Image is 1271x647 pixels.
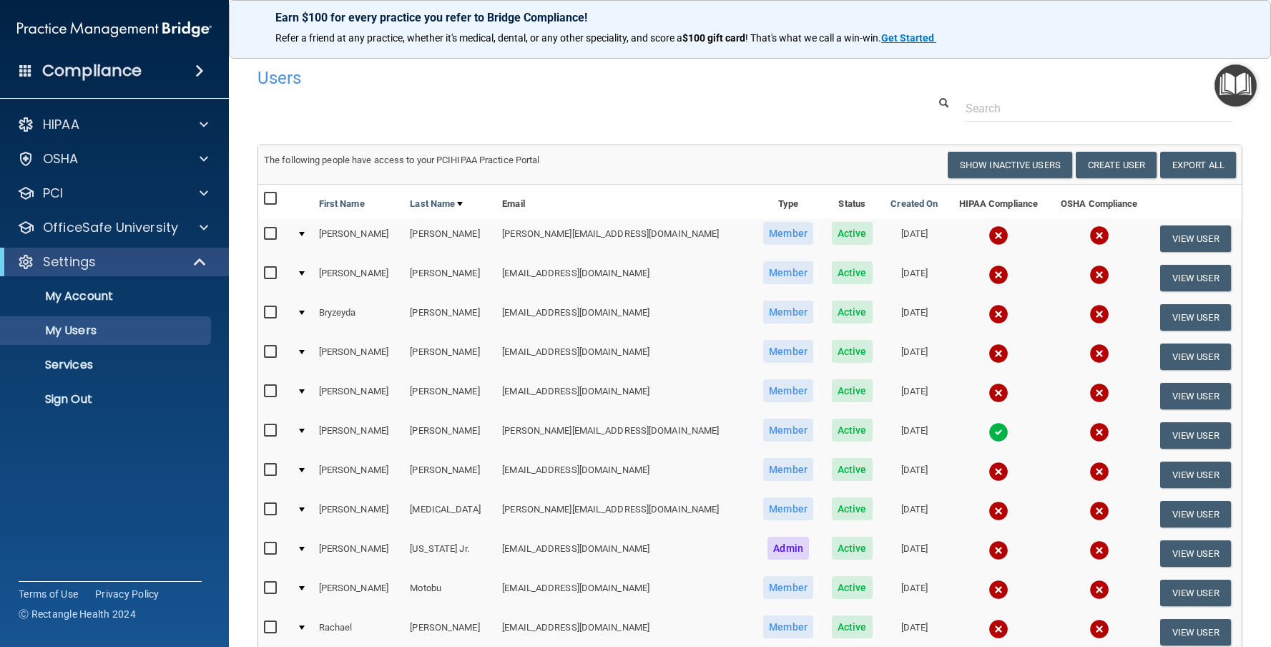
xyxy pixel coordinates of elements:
span: Member [763,576,813,599]
span: Active [832,576,873,599]
span: Active [832,379,873,402]
td: [EMAIL_ADDRESS][DOMAIN_NAME] [496,376,754,416]
span: Active [832,301,873,323]
img: cross.ca9f0e7f.svg [988,344,1009,364]
td: [PERSON_NAME] [404,455,496,495]
td: [PERSON_NAME] [313,455,405,495]
span: Member [763,222,813,245]
th: Type [754,185,823,219]
a: Settings [17,253,207,271]
td: [DATE] [881,376,947,416]
button: View User [1160,501,1231,527]
button: View User [1160,265,1231,291]
span: Active [832,261,873,284]
th: HIPAA Compliance [948,185,1050,219]
span: Member [763,261,813,284]
img: cross.ca9f0e7f.svg [1089,580,1109,600]
a: PCI [17,185,208,202]
td: [DATE] [881,416,947,455]
a: Terms of Use [19,587,78,601]
p: PCI [43,185,63,202]
td: [PERSON_NAME] [313,534,405,573]
span: Active [832,222,873,245]
td: [PERSON_NAME] [313,495,405,534]
a: OSHA [17,150,208,167]
button: View User [1160,540,1231,567]
button: View User [1160,304,1231,331]
span: Active [832,537,873,560]
td: [PERSON_NAME] [313,376,405,416]
td: [DATE] [881,495,947,534]
td: [PERSON_NAME][EMAIL_ADDRESS][DOMAIN_NAME] [496,495,754,534]
td: [PERSON_NAME] [404,219,496,258]
td: [PERSON_NAME][EMAIL_ADDRESS][DOMAIN_NAME] [496,416,754,455]
td: [PERSON_NAME] [313,337,405,376]
span: Member [763,497,813,520]
a: Get Started [881,32,936,44]
img: cross.ca9f0e7f.svg [988,540,1009,560]
a: First Name [319,195,365,213]
strong: Get Started [881,32,934,44]
img: cross.ca9f0e7f.svg [1089,462,1109,482]
th: Status [823,185,881,219]
button: View User [1160,344,1231,370]
img: cross.ca9f0e7f.svg [1089,225,1109,245]
td: [PERSON_NAME] [404,298,496,337]
td: [EMAIL_ADDRESS][DOMAIN_NAME] [496,298,754,337]
td: Motobu [404,573,496,613]
img: cross.ca9f0e7f.svg [988,383,1009,403]
td: [EMAIL_ADDRESS][DOMAIN_NAME] [496,455,754,495]
img: tick.e7d51cea.svg [988,422,1009,442]
td: [US_STATE] Jr. [404,534,496,573]
span: Active [832,419,873,442]
td: [DATE] [881,337,947,376]
button: View User [1160,580,1231,606]
td: Bryzeyda [313,298,405,337]
td: [EMAIL_ADDRESS][DOMAIN_NAME] [496,573,754,613]
td: [PERSON_NAME] [313,219,405,258]
button: View User [1160,225,1231,252]
span: Member [763,379,813,402]
p: Earn $100 for every practice you refer to Bridge Compliance! [275,11,1225,24]
span: Ⓒ Rectangle Health 2024 [19,607,136,621]
img: cross.ca9f0e7f.svg [988,580,1009,600]
th: Email [496,185,754,219]
td: [DATE] [881,219,947,258]
a: HIPAA [17,116,208,133]
img: cross.ca9f0e7f.svg [1089,304,1109,324]
img: cross.ca9f0e7f.svg [1089,422,1109,442]
td: [PERSON_NAME] [404,337,496,376]
img: cross.ca9f0e7f.svg [1089,344,1109,364]
img: cross.ca9f0e7f.svg [1089,619,1109,639]
td: [EMAIL_ADDRESS][DOMAIN_NAME] [496,337,754,376]
span: Active [832,340,873,363]
td: [DATE] [881,534,947,573]
td: [DATE] [881,258,947,298]
span: The following people have access to your PCIHIPAA Practice Portal [264,155,540,165]
span: Member [763,301,813,323]
span: Member [763,458,813,481]
td: [EMAIL_ADDRESS][DOMAIN_NAME] [496,258,754,298]
span: Admin [767,537,809,560]
a: Export All [1160,152,1236,178]
img: cross.ca9f0e7f.svg [988,265,1009,285]
td: [PERSON_NAME] [313,573,405,613]
span: Active [832,458,873,481]
button: Show Inactive Users [948,152,1072,178]
h4: Compliance [42,61,142,81]
span: Active [832,497,873,520]
td: [PERSON_NAME] [313,258,405,298]
td: [DATE] [881,573,947,613]
img: cross.ca9f0e7f.svg [988,462,1009,482]
td: [DATE] [881,455,947,495]
img: cross.ca9f0e7f.svg [1089,501,1109,521]
td: [PERSON_NAME] [404,416,496,455]
span: Member [763,340,813,363]
p: Services [9,358,205,372]
td: [PERSON_NAME] [313,416,405,455]
a: Last Name [410,195,463,213]
img: PMB logo [17,15,212,44]
img: cross.ca9f0e7f.svg [988,501,1009,521]
img: cross.ca9f0e7f.svg [988,225,1009,245]
td: [PERSON_NAME] [404,376,496,416]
